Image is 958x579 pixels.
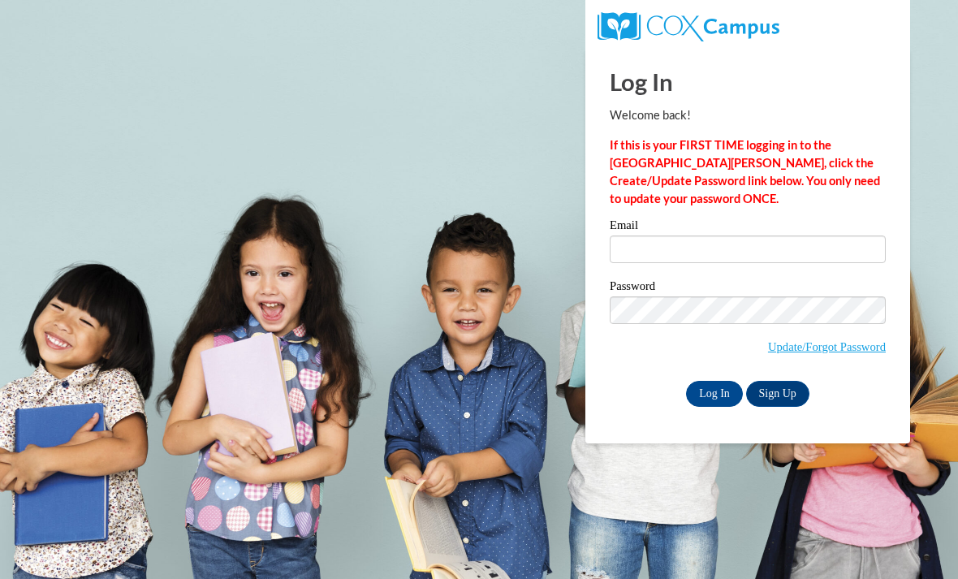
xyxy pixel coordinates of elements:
[610,65,886,98] h1: Log In
[746,381,809,407] a: Sign Up
[768,340,886,353] a: Update/Forgot Password
[610,219,886,235] label: Email
[686,381,743,407] input: Log In
[610,280,886,296] label: Password
[598,12,779,41] img: COX Campus
[610,138,880,205] strong: If this is your FIRST TIME logging in to the [GEOGRAPHIC_DATA][PERSON_NAME], click the Create/Upd...
[610,106,886,124] p: Welcome back!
